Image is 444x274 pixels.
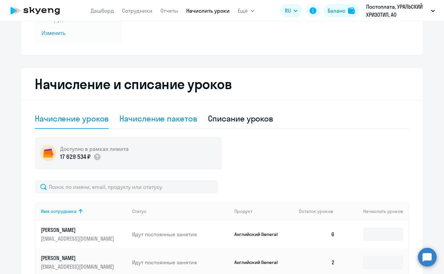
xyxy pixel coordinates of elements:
h5: Доступно в рамках лимита [60,145,129,153]
div: Продукт [234,208,252,214]
div: Статус [132,208,146,214]
span: RU [285,7,291,15]
span: Изменить [41,29,116,37]
p: 17 629 534 ₽ [60,153,91,161]
div: Имя сотрудника [41,208,77,214]
h2: Начисление и списание уроков [35,76,409,92]
div: Продукт [234,208,294,214]
span: Ещё [238,7,248,15]
img: wallet-circle.png [40,145,56,161]
div: Баланс [328,7,345,15]
a: [PERSON_NAME][EMAIL_ADDRESS][DOMAIN_NAME] [41,226,127,242]
button: Постоплата, УРАЛЬСКИЙ ХРИЗОТИЛ, АО [363,3,438,19]
img: balance [348,7,355,14]
span: Остаток уроков [299,208,333,214]
div: Списание уроков [208,113,273,124]
div: Имя сотрудника [41,208,127,214]
p: Английский General [234,231,285,237]
button: Ещё [238,4,254,17]
a: Отчеты [160,7,178,14]
button: RU [280,4,302,17]
div: Начисление пакетов [119,113,197,124]
p: [PERSON_NAME] [41,254,116,262]
p: Постоплата, УРАЛЬСКИЙ ХРИЗОТИЛ, АО [366,3,428,19]
button: Балансbalance [324,4,359,17]
p: Идут постоянные занятия [132,231,229,238]
a: Дашборд [91,7,114,14]
div: Остаток уроков [299,208,340,214]
a: [PERSON_NAME][EMAIL_ADDRESS][DOMAIN_NAME] [41,254,127,270]
p: Идут постоянные занятия [132,259,229,266]
a: Сотрудники [122,7,152,14]
input: Поиск по имени, email, продукту или статусу [35,180,218,194]
a: Начислить уроки [186,7,230,14]
div: Начисление уроков [35,113,109,124]
p: [EMAIL_ADDRESS][DOMAIN_NAME] [41,235,116,242]
td: 6 [294,220,340,248]
p: Английский General [234,259,285,265]
p: [PERSON_NAME] [41,226,116,234]
th: Начислить уроков [340,202,409,220]
div: Статус [132,208,229,214]
p: [EMAIL_ADDRESS][DOMAIN_NAME] [41,263,116,270]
